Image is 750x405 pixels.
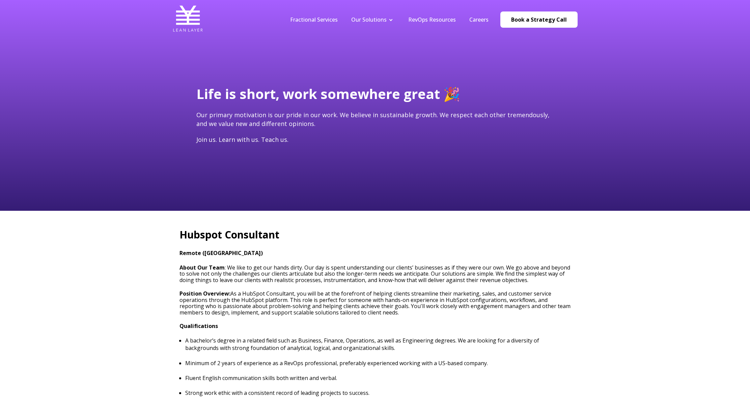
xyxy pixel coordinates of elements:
[469,16,489,23] a: Careers
[196,135,288,144] span: Join us. Learn with us. Teach us.
[185,389,571,397] p: Strong work ethic with a consistent record of leading projects to success.
[408,16,456,23] a: RevOps Resources
[179,249,263,257] strong: Remote ([GEOGRAPHIC_DATA])
[185,337,571,352] p: A bachelor’s degree in a related field such as Business, Finance, Operations, as well as Engineer...
[290,16,338,23] a: Fractional Services
[179,290,230,297] strong: Position Overview:
[179,264,225,271] strong: About Our Team
[185,374,571,382] p: Fluent English communication skills both written and verbal.
[283,16,495,23] div: Navigation Menu
[179,290,571,316] span: As a HubSpot Consultant, you will be at the forefront of helping clients streamline their marketi...
[179,264,571,283] h3: : We like to get our hands dirty. Our day is spent understanding our clients’ businesses as if th...
[185,359,571,367] p: Minimum of 2 years of experience as a RevOps professional, preferably experienced working with a ...
[196,111,550,127] span: Our primary motivation is our pride in our work. We believe in sustainable growth. We respect eac...
[173,3,203,34] img: Lean Layer Logo
[351,16,387,23] a: Our Solutions
[179,322,218,330] strong: Qualifications
[500,11,578,28] a: Book a Strategy Call
[196,84,460,103] span: Life is short, work somewhere great 🎉
[179,228,571,242] h2: Hubspot Consultant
